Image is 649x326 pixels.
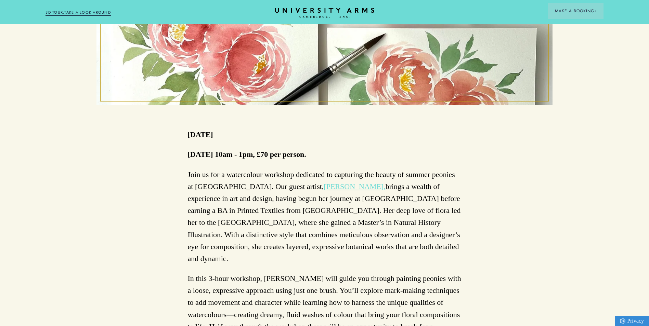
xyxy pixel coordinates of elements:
a: [PERSON_NAME], [324,182,385,191]
p: Join us for a watercolour workshop dedicated to capturing the beauty of summer peonies at [GEOGRA... [188,168,462,265]
button: Make a BookingArrow icon [548,3,603,19]
p: [DATE] [188,128,213,140]
img: Arrow icon [594,10,597,12]
img: Privacy [620,318,625,324]
span: Make a Booking [555,8,597,14]
a: 3D TOUR:TAKE A LOOK AROUND [46,10,111,16]
a: Home [275,8,374,18]
strong: [DATE] 10am - 1pm, £70 per person. [188,150,306,159]
a: Privacy [615,316,649,326]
